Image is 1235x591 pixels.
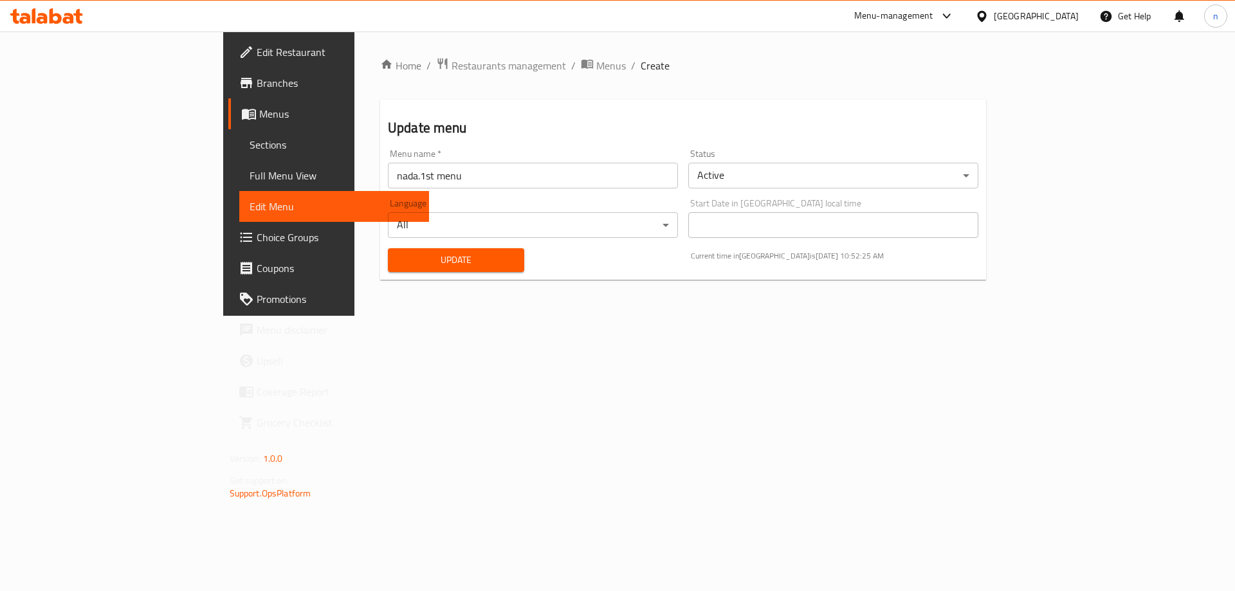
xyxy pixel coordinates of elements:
[250,199,419,214] span: Edit Menu
[228,345,430,376] a: Upsell
[228,253,430,284] a: Coupons
[257,260,419,276] span: Coupons
[388,248,524,272] button: Update
[994,9,1079,23] div: [GEOGRAPHIC_DATA]
[388,118,978,138] h2: Update menu
[257,322,419,338] span: Menu disclaimer
[257,230,419,245] span: Choice Groups
[230,472,289,489] span: Get support on:
[228,37,430,68] a: Edit Restaurant
[1213,9,1218,23] span: n
[228,376,430,407] a: Coverage Report
[388,163,678,188] input: Please enter Menu name
[257,415,419,430] span: Grocery Checklist
[228,314,430,345] a: Menu disclaimer
[257,291,419,307] span: Promotions
[380,57,986,74] nav: breadcrumb
[239,129,430,160] a: Sections
[688,163,978,188] div: Active
[596,58,626,73] span: Menus
[641,58,670,73] span: Create
[230,485,311,502] a: Support.OpsPlatform
[230,450,261,467] span: Version:
[263,450,283,467] span: 1.0.0
[239,191,430,222] a: Edit Menu
[257,44,419,60] span: Edit Restaurant
[228,68,430,98] a: Branches
[228,284,430,314] a: Promotions
[398,252,514,268] span: Update
[250,168,419,183] span: Full Menu View
[691,250,978,262] p: Current time in [GEOGRAPHIC_DATA] is [DATE] 10:52:25 AM
[228,407,430,438] a: Grocery Checklist
[239,160,430,191] a: Full Menu View
[631,58,636,73] li: /
[259,106,419,122] span: Menus
[228,98,430,129] a: Menus
[452,58,566,73] span: Restaurants management
[571,58,576,73] li: /
[228,222,430,253] a: Choice Groups
[436,57,566,74] a: Restaurants management
[250,137,419,152] span: Sections
[388,212,678,238] div: All
[257,384,419,399] span: Coverage Report
[257,75,419,91] span: Branches
[257,353,419,368] span: Upsell
[854,8,933,24] div: Menu-management
[581,57,626,74] a: Menus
